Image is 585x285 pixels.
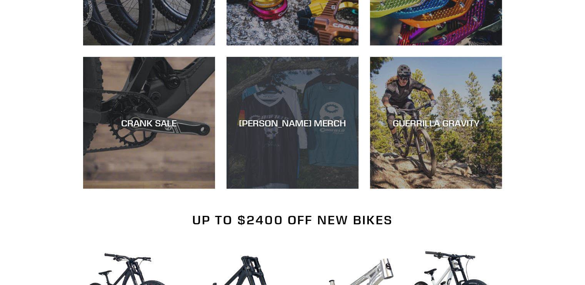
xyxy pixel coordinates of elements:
[370,117,502,128] div: GUERRILLA GRAVITY
[83,57,215,189] a: CRANK SALE
[227,57,358,189] a: [PERSON_NAME] MERCH
[83,213,502,227] h2: Up to $2400 Off New Bikes
[83,117,215,128] div: CRANK SALE
[227,117,358,128] div: [PERSON_NAME] MERCH
[370,57,502,189] a: GUERRILLA GRAVITY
